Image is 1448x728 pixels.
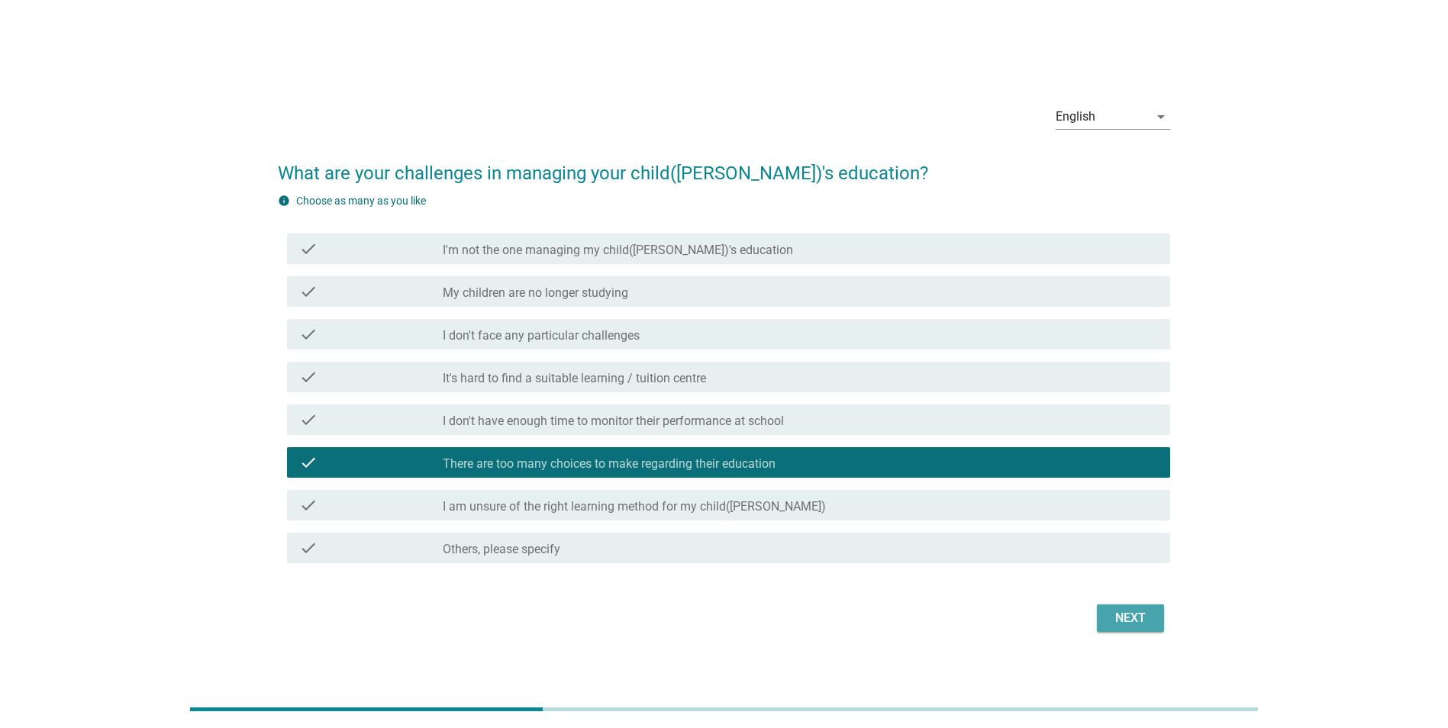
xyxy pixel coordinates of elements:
[443,499,826,514] label: I am unsure of the right learning method for my child([PERSON_NAME])
[299,282,318,301] i: check
[1109,609,1152,627] div: Next
[299,539,318,557] i: check
[299,411,318,429] i: check
[443,285,628,301] label: My children are no longer studying
[299,453,318,472] i: check
[443,456,776,472] label: There are too many choices to make regarding their education
[278,195,290,207] i: info
[299,368,318,386] i: check
[278,144,1170,187] h2: What are your challenges in managing your child([PERSON_NAME])'s education?
[1152,108,1170,126] i: arrow_drop_down
[443,371,706,386] label: It's hard to find a suitable learning / tuition centre
[299,325,318,343] i: check
[1097,604,1164,632] button: Next
[443,243,793,258] label: I'm not the one managing my child([PERSON_NAME])'s education
[1056,110,1095,124] div: English
[443,328,640,343] label: I don't face any particular challenges
[296,195,426,207] label: Choose as many as you like
[443,414,784,429] label: I don't have enough time to monitor their performance at school
[443,542,560,557] label: Others, please specify
[299,496,318,514] i: check
[299,240,318,258] i: check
